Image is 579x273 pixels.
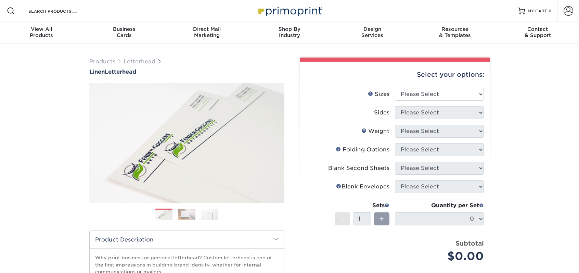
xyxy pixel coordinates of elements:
span: 0 [549,9,552,13]
div: Cards [83,26,166,38]
span: Resources [414,26,497,32]
a: Resources& Templates [414,22,497,44]
span: + [379,214,384,224]
a: Contact& Support [496,22,579,44]
span: Linen [89,69,105,75]
img: Linen 01 [89,76,284,211]
span: Direct Mail [165,26,248,32]
a: Direct MailMarketing [165,22,248,44]
strong: Subtotal [455,239,484,247]
div: Blank Envelopes [336,183,389,191]
input: SEARCH PRODUCTS..... [28,7,94,15]
div: Sizes [368,90,389,98]
div: Select your options: [306,62,484,88]
a: BusinessCards [83,22,166,44]
div: Sets [335,201,389,210]
h2: Product Description [90,231,284,248]
span: Shop By [248,26,331,32]
span: - [341,214,344,224]
div: Quantity per Set [395,201,484,210]
div: & Support [496,26,579,38]
a: Letterhead [124,58,155,65]
img: Letterhead 01 [155,209,172,221]
div: Weight [361,127,389,135]
a: DesignServices [331,22,414,44]
div: Folding Options [336,146,389,154]
span: MY CART [528,8,547,14]
div: Industry [248,26,331,38]
div: Services [331,26,414,38]
div: & Templates [414,26,497,38]
a: Products [89,58,115,65]
span: Business [83,26,166,32]
div: Marketing [165,26,248,38]
div: Blank Second Sheets [328,164,389,172]
span: Contact [496,26,579,32]
img: Letterhead 03 [201,209,218,220]
a: Shop ByIndustry [248,22,331,44]
div: Sides [374,109,389,117]
div: $0.00 [400,248,484,264]
a: LinenLetterhead [89,69,284,75]
img: Letterhead 02 [178,209,195,220]
img: Primoprint [255,3,324,18]
span: Design [331,26,414,32]
h1: Letterhead [89,69,284,75]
